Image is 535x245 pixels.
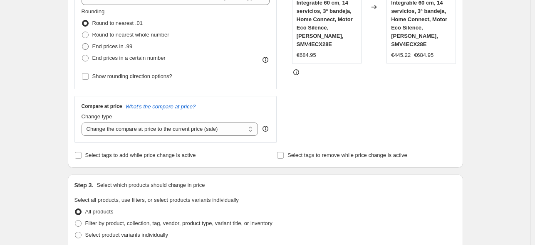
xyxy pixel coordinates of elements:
span: End prices in a certain number [92,55,166,61]
h2: Step 3. [74,181,94,189]
span: Filter by product, collection, tag, vendor, product type, variant title, or inventory [85,220,272,226]
span: Select tags to remove while price change is active [287,152,407,158]
span: Select tags to add while price change is active [85,152,196,158]
span: Select product variants individually [85,232,168,238]
span: Rounding [82,8,105,15]
div: €684.95 [297,51,316,59]
span: Change type [82,113,112,120]
strike: €684.95 [414,51,433,59]
span: Select all products, use filters, or select products variants individually [74,197,239,203]
span: End prices in .99 [92,43,133,49]
div: €445.22 [391,51,411,59]
span: Show rounding direction options? [92,73,172,79]
button: What's the compare at price? [126,103,196,110]
span: All products [85,208,114,215]
span: Round to nearest .01 [92,20,143,26]
div: help [261,125,270,133]
p: Select which products should change in price [97,181,205,189]
h3: Compare at price [82,103,122,110]
span: Round to nearest whole number [92,32,169,38]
